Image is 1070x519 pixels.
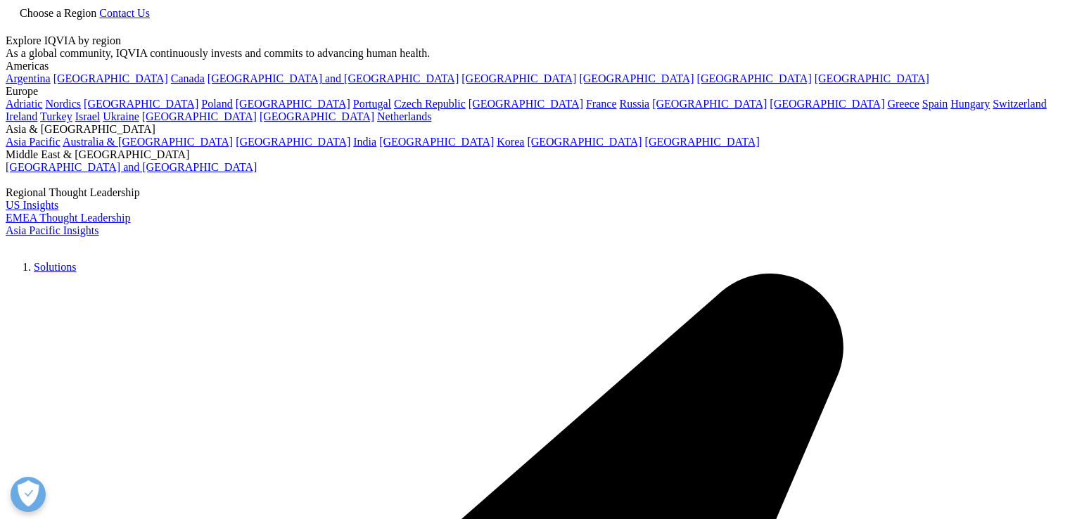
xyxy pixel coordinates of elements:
[40,110,72,122] a: Turkey
[45,98,81,110] a: Nordics
[586,98,617,110] a: France
[6,85,1064,98] div: Europe
[6,224,98,236] a: Asia Pacific Insights
[379,136,494,148] a: [GEOGRAPHIC_DATA]
[887,98,919,110] a: Greece
[770,98,884,110] a: [GEOGRAPHIC_DATA]
[171,72,205,84] a: Canada
[208,72,459,84] a: [GEOGRAPHIC_DATA] and [GEOGRAPHIC_DATA]
[6,161,257,173] a: [GEOGRAPHIC_DATA] and [GEOGRAPHIC_DATA]
[99,7,150,19] a: Contact Us
[353,136,376,148] a: India
[260,110,374,122] a: [GEOGRAPHIC_DATA]
[377,110,431,122] a: Netherlands
[950,98,990,110] a: Hungary
[6,34,1064,47] div: Explore IQVIA by region
[6,110,37,122] a: Ireland
[6,148,1064,161] div: Middle East & [GEOGRAPHIC_DATA]
[6,123,1064,136] div: Asia & [GEOGRAPHIC_DATA]
[6,98,42,110] a: Adriatic
[527,136,642,148] a: [GEOGRAPHIC_DATA]
[84,98,198,110] a: [GEOGRAPHIC_DATA]
[236,98,350,110] a: [GEOGRAPHIC_DATA]
[75,110,101,122] a: Israel
[469,98,583,110] a: [GEOGRAPHIC_DATA]
[645,136,760,148] a: [GEOGRAPHIC_DATA]
[201,98,232,110] a: Poland
[922,98,948,110] a: Spain
[20,7,96,19] span: Choose a Region
[11,477,46,512] button: Açık Tercihler
[63,136,233,148] a: Australia & [GEOGRAPHIC_DATA]
[6,136,60,148] a: Asia Pacific
[6,47,1064,60] div: As a global community, IQVIA continuously invests and commits to advancing human health.
[236,136,350,148] a: [GEOGRAPHIC_DATA]
[53,72,168,84] a: [GEOGRAPHIC_DATA]
[6,186,1064,199] div: Regional Thought Leadership
[34,261,76,273] a: Solutions
[652,98,767,110] a: [GEOGRAPHIC_DATA]
[6,199,58,211] a: US Insights
[142,110,257,122] a: [GEOGRAPHIC_DATA]
[579,72,694,84] a: [GEOGRAPHIC_DATA]
[6,60,1064,72] div: Americas
[353,98,391,110] a: Portugal
[461,72,576,84] a: [GEOGRAPHIC_DATA]
[6,72,51,84] a: Argentina
[697,72,812,84] a: [GEOGRAPHIC_DATA]
[620,98,650,110] a: Russia
[6,212,130,224] a: EMEA Thought Leadership
[394,98,466,110] a: Czech Republic
[103,110,139,122] a: Ukraine
[815,72,929,84] a: [GEOGRAPHIC_DATA]
[497,136,524,148] a: Korea
[993,98,1046,110] a: Switzerland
